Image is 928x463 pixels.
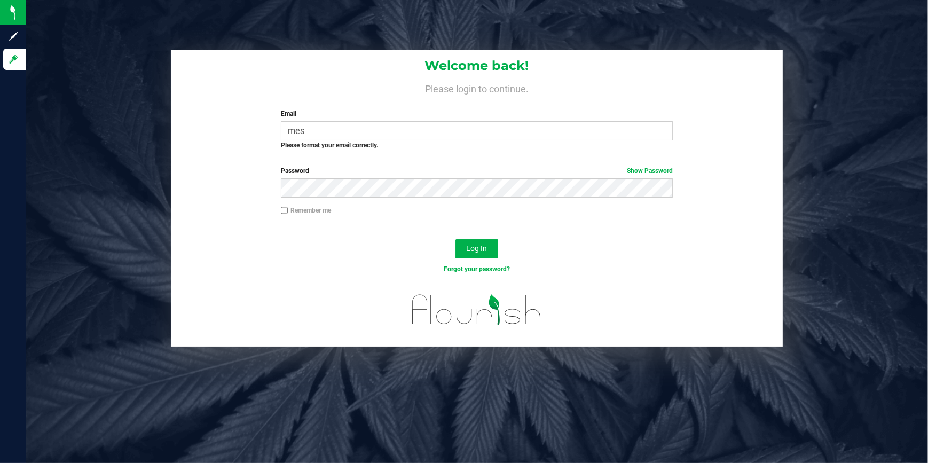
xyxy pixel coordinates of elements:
[400,285,554,334] img: flourish_logo.svg
[444,265,510,273] a: Forgot your password?
[627,167,673,175] a: Show Password
[455,239,498,258] button: Log In
[171,81,783,94] h4: Please login to continue.
[281,206,331,215] label: Remember me
[281,167,309,175] span: Password
[8,54,19,65] inline-svg: Log in
[466,244,487,253] span: Log In
[281,109,673,119] label: Email
[281,207,288,214] input: Remember me
[8,31,19,42] inline-svg: Sign up
[171,59,783,73] h1: Welcome back!
[281,142,378,149] strong: Please format your email correctly.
